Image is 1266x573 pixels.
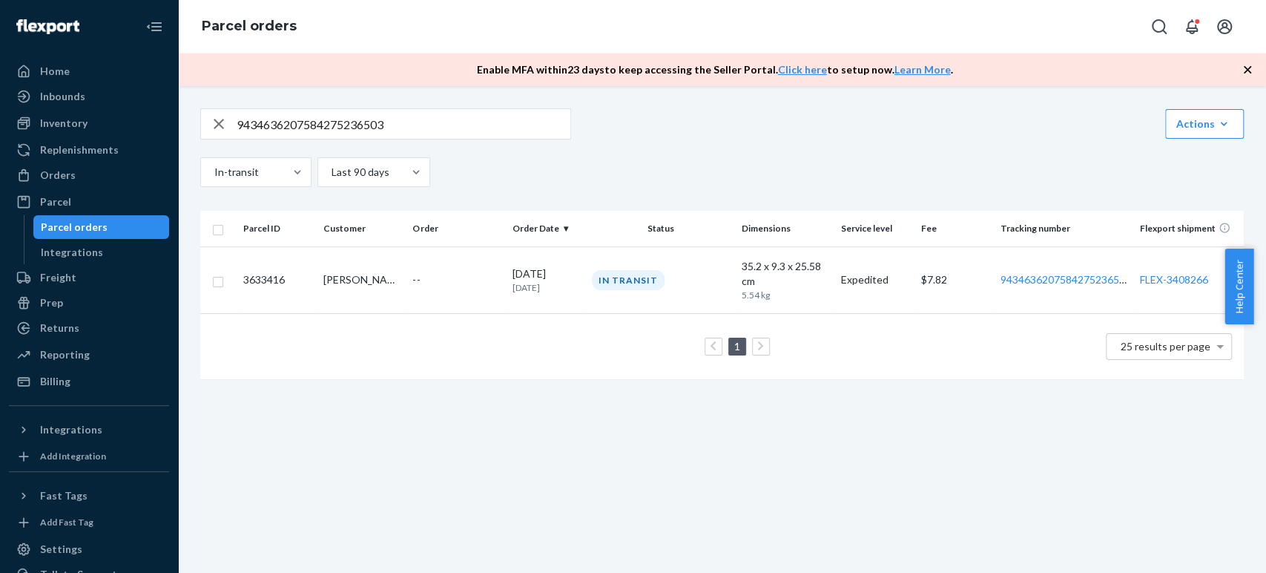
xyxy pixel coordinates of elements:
[894,63,951,76] a: Learn More
[202,18,297,34] a: Parcel orders
[1121,340,1210,353] span: 25 results per page
[406,211,506,246] th: Order
[1177,12,1207,42] button: Open notifications
[1000,273,1131,286] a: 9434636207584275236503
[9,537,169,561] a: Settings
[1210,12,1239,42] button: Open account menu
[9,343,169,367] a: Reporting
[1144,12,1174,42] button: Open Search Box
[1140,273,1208,286] a: FLEX-3408266
[139,12,169,42] button: Close Navigation
[412,272,500,287] div: --
[9,316,169,340] a: Returns
[243,272,311,287] p: 3633416
[1224,249,1253,324] button: Help Center
[40,450,106,462] div: Add Integration
[33,215,170,239] a: Parcel orders
[40,64,70,79] div: Home
[507,211,586,246] th: Order Date
[9,190,169,214] a: Parcel
[995,211,1134,246] th: Tracking number
[40,116,88,131] div: Inventory
[9,484,169,508] button: Fast Tags
[835,211,914,246] th: Service level
[317,211,406,246] th: Customer
[778,63,827,76] a: Click here
[736,211,835,246] th: Dimensions
[40,488,88,503] div: Fast Tags
[40,89,85,104] div: Inbounds
[41,220,108,235] div: Parcel orders
[477,62,953,77] p: Enable MFA within 23 days to keep accessing the Seller Portal. to setup now. .
[9,448,169,465] a: Add Integration
[330,165,332,180] input: Last 90 days
[592,270,665,290] div: In Transit
[213,165,214,180] input: In-transit
[16,19,79,34] img: Flexport logo
[33,240,170,264] a: Integrations
[41,245,103,260] div: Integrations
[237,109,570,139] input: Search parcels
[237,211,317,246] th: Parcel ID
[742,289,794,301] p: 5.54 kg
[190,5,309,48] ol: breadcrumbs
[40,374,70,389] div: Billing
[742,259,829,289] div: 35.2 x 9.3 x 25.58 cm
[731,340,743,353] a: Page 1 is your current page
[1134,211,1244,246] th: Flexport shipment
[40,542,82,557] div: Settings
[586,211,736,246] th: Status
[9,291,169,315] a: Prep
[9,266,169,289] a: Freight
[40,321,79,335] div: Returns
[9,370,169,393] a: Billing
[9,418,169,442] button: Integrations
[921,272,989,287] p: $ 7.82
[40,347,90,362] div: Reporting
[1165,109,1244,139] button: Actions
[9,138,169,162] a: Replenishments
[512,266,580,281] p: [DATE]
[9,514,169,531] a: Add Fast Tag
[9,163,169,187] a: Orders
[841,272,909,287] p: Expedited
[40,295,63,310] div: Prep
[9,59,169,83] a: Home
[40,422,102,437] div: Integrations
[40,270,76,285] div: Freight
[915,211,995,246] th: Fee
[40,143,119,157] div: Replenishments
[9,85,169,108] a: Inbounds
[9,111,169,135] a: Inventory
[40,516,93,528] div: Add Fast Tag
[323,272,400,287] div: [PERSON_NAME]
[40,194,71,209] div: Parcel
[40,168,76,183] div: Orders
[512,281,580,294] p: [DATE]
[1176,117,1233,131] div: Actions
